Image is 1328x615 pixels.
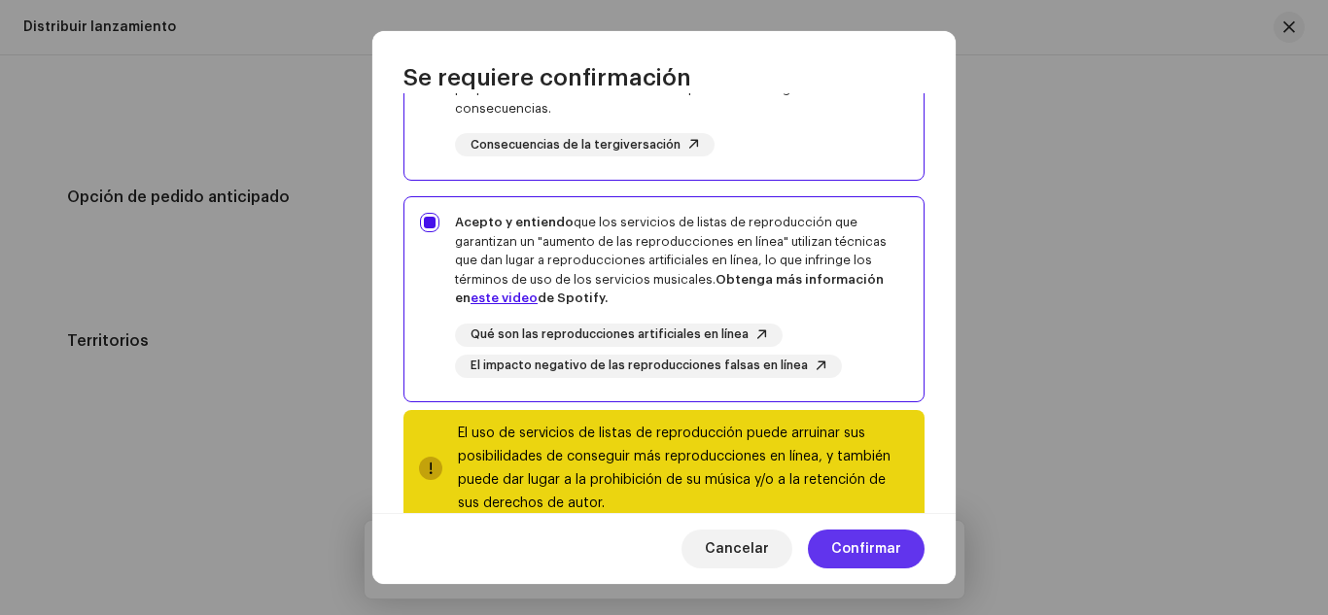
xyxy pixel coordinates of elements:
button: Cancelar [681,530,792,568]
span: Se requiere confirmación [403,62,691,93]
a: este video [471,291,538,304]
strong: Acepto y entiendo [455,216,574,228]
strong: Obtenga más información en de Spotify. [455,273,884,305]
span: Cancelar [705,530,769,568]
span: Consecuencias de la tergiversación [471,139,681,152]
div: El uso de servicios de listas de reproducción puede arruinar sus posibilidades de conseguir más r... [458,422,909,515]
span: Qué son las reproducciones artificiales en línea [471,328,749,341]
button: Confirmar [808,530,925,568]
div: que los servicios de listas de reproducción que garantizan un "aumento de las reproducciones en l... [455,213,908,308]
p-togglebutton: Acepto y entiendoque los servicios de listas de reproducción que garantizan un "aumento de las re... [403,196,925,402]
span: El impacto negativo de las reproducciones falsas en línea [471,359,808,372]
span: Confirmar [831,530,901,568]
p-togglebutton: Confirmo que indiqué con veracidadel origen y las propiedades de cada una de mis pistas para gara... [403,7,925,182]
